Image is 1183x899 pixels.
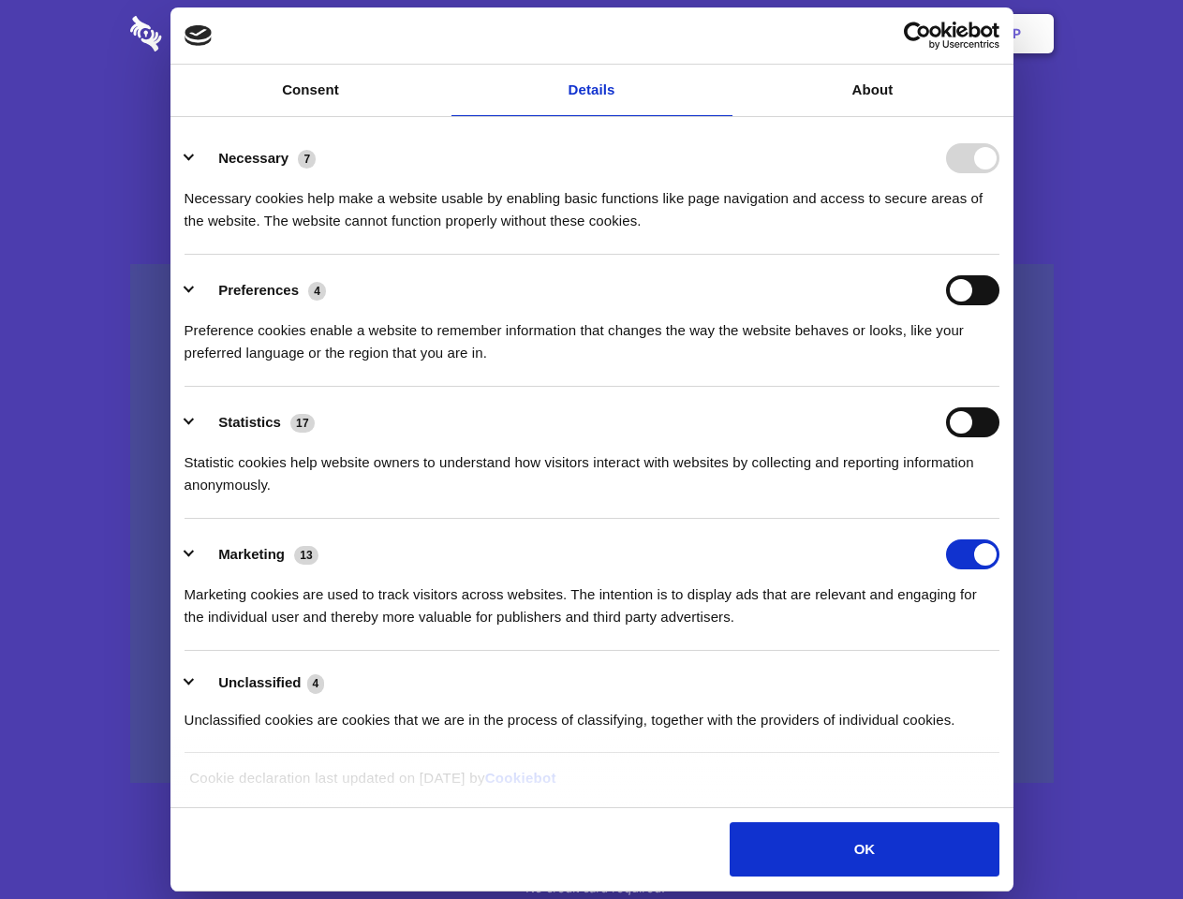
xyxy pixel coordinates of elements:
label: Preferences [218,282,299,298]
a: About [732,65,1013,116]
label: Statistics [218,414,281,430]
h4: Auto-redaction of sensitive data, encrypted data sharing and self-destructing private chats. Shar... [130,170,1054,232]
a: Details [451,65,732,116]
a: Cookiebot [485,770,556,786]
a: Consent [170,65,451,116]
span: 7 [298,150,316,169]
button: OK [730,822,998,877]
div: Unclassified cookies are cookies that we are in the process of classifying, together with the pro... [185,695,999,731]
div: Marketing cookies are used to track visitors across websites. The intention is to display ads tha... [185,569,999,628]
button: Statistics (17) [185,407,327,437]
a: Pricing [550,5,631,63]
div: Preference cookies enable a website to remember information that changes the way the website beha... [185,305,999,364]
button: Marketing (13) [185,539,331,569]
a: Usercentrics Cookiebot - opens in a new window [835,22,999,50]
span: 13 [294,546,318,565]
button: Unclassified (4) [185,671,336,695]
button: Necessary (7) [185,143,328,173]
a: Login [850,5,931,63]
div: Statistic cookies help website owners to understand how visitors interact with websites by collec... [185,437,999,496]
a: Wistia video thumbnail [130,264,1054,784]
img: logo [185,25,213,46]
span: 4 [308,282,326,301]
label: Marketing [218,546,285,562]
h1: Eliminate Slack Data Loss. [130,84,1054,152]
a: Contact [760,5,846,63]
label: Necessary [218,150,288,166]
span: 4 [307,674,325,693]
span: 17 [290,414,315,433]
div: Necessary cookies help make a website usable by enabling basic functions like page navigation and... [185,173,999,232]
button: Preferences (4) [185,275,338,305]
div: Cookie declaration last updated on [DATE] by [175,767,1008,803]
iframe: Drift Widget Chat Controller [1089,805,1161,877]
img: logo-wordmark-white-trans-d4663122ce5f474addd5e946df7df03e33cb6a1c49d2221995e7729f52c070b2.svg [130,16,290,52]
